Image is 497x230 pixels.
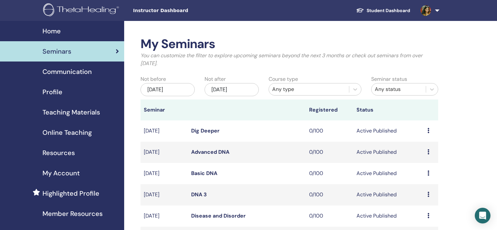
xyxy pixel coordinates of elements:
td: Active Published [353,120,424,142]
span: Resources [42,148,75,158]
div: [DATE] [141,83,195,96]
label: Not after [205,75,226,83]
a: Advanced DNA [191,149,229,155]
p: You can customize the filter to explore upcoming seminars beyond the next 3 months or check out s... [141,52,438,67]
h2: My Seminars [141,37,438,52]
span: Seminars [42,46,71,56]
td: Active Published [353,163,424,184]
td: 0/100 [306,205,353,227]
div: [DATE] [205,83,259,96]
span: Home [42,26,61,36]
img: default.jpg [421,5,431,16]
label: Course type [269,75,298,83]
span: Instructor Dashboard [133,7,231,14]
span: Teaching Materials [42,107,100,117]
a: Basic DNA [191,170,217,177]
span: My Account [42,168,80,178]
a: Student Dashboard [351,5,415,17]
td: 0/100 [306,142,353,163]
th: Registered [306,99,353,120]
td: [DATE] [141,120,188,142]
span: Online Teaching [42,128,92,137]
label: Not before [141,75,166,83]
label: Seminar status [371,75,407,83]
td: Active Published [353,142,424,163]
span: Highlighted Profile [42,188,99,198]
div: Any status [375,85,422,93]
div: Any type [272,85,346,93]
div: Open Intercom Messenger [475,208,490,223]
td: 0/100 [306,184,353,205]
td: [DATE] [141,163,188,184]
a: DNA 3 [191,191,207,198]
td: 0/100 [306,163,353,184]
td: 0/100 [306,120,353,142]
td: [DATE] [141,205,188,227]
td: [DATE] [141,184,188,205]
span: Member Resources [42,209,103,219]
td: Active Published [353,205,424,227]
td: Active Published [353,184,424,205]
th: Seminar [141,99,188,120]
img: graduation-cap-white.svg [356,8,364,13]
span: Profile [42,87,62,97]
td: [DATE] [141,142,188,163]
a: Dig Deeper [191,127,220,134]
img: logo.png [43,3,121,18]
a: Disease and Disorder [191,212,246,219]
th: Status [353,99,424,120]
span: Communication [42,67,92,77]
